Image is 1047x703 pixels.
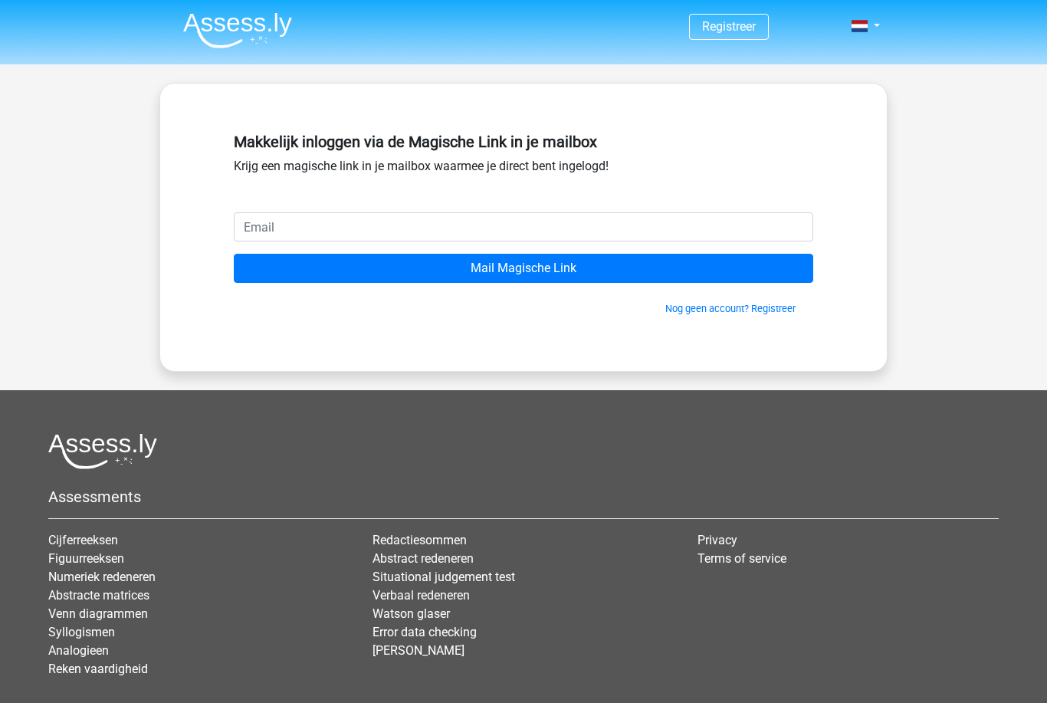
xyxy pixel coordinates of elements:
[234,212,813,241] input: Email
[48,533,118,547] a: Cijferreeksen
[373,551,474,566] a: Abstract redeneren
[373,588,470,603] a: Verbaal redeneren
[48,488,999,506] h5: Assessments
[48,588,149,603] a: Abstracte matrices
[48,570,156,584] a: Numeriek redeneren
[373,606,450,621] a: Watson glaser
[234,126,813,212] div: Krijg een magische link in je mailbox waarmee je direct bent ingelogd!
[48,606,148,621] a: Venn diagrammen
[702,19,756,34] a: Registreer
[697,551,786,566] a: Terms of service
[48,625,115,639] a: Syllogismen
[697,533,737,547] a: Privacy
[48,433,157,469] img: Assessly logo
[234,254,813,283] input: Mail Magische Link
[665,303,796,314] a: Nog geen account? Registreer
[183,12,292,48] img: Assessly
[373,625,477,639] a: Error data checking
[373,643,464,658] a: [PERSON_NAME]
[373,533,467,547] a: Redactiesommen
[234,133,813,151] h5: Makkelijk inloggen via de Magische Link in je mailbox
[48,551,124,566] a: Figuurreeksen
[48,643,109,658] a: Analogieen
[373,570,515,584] a: Situational judgement test
[48,662,148,676] a: Reken vaardigheid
